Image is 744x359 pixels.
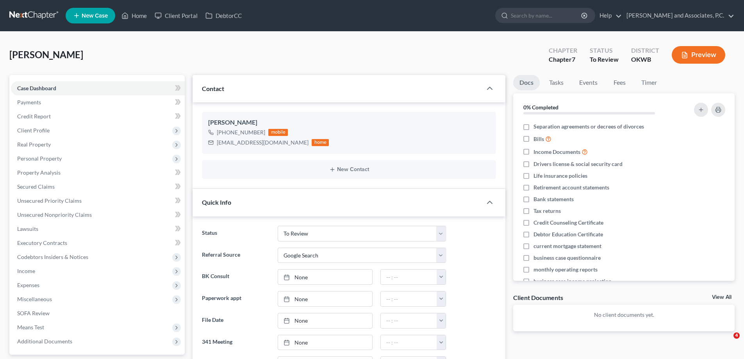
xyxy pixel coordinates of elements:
[202,198,231,206] span: Quick Info
[519,311,728,319] p: No client documents yet.
[198,313,273,329] label: File Date
[312,139,329,146] div: home
[17,127,50,134] span: Client Profile
[596,9,622,23] a: Help
[533,277,612,285] span: business case income projection
[533,242,601,250] span: current mortgage statement
[533,254,601,262] span: business case questionnaire
[511,8,582,23] input: Search by name...
[533,123,644,130] span: Separation agreements or decrees of divorces
[11,236,185,250] a: Executory Contracts
[17,225,38,232] span: Lawsuits
[381,335,437,350] input: -- : --
[533,266,598,273] span: monthly operating reports
[17,183,55,190] span: Secured Claims
[202,85,224,92] span: Contact
[17,85,56,91] span: Case Dashboard
[533,219,603,227] span: Credit Counseling Certificate
[672,46,725,64] button: Preview
[217,129,265,136] div: [PHONE_NUMBER]
[543,75,570,90] a: Tasks
[278,313,372,328] a: None
[11,166,185,180] a: Property Analysis
[11,306,185,320] a: SOFA Review
[533,135,544,143] span: Bills
[17,169,61,176] span: Property Analysis
[198,291,273,307] label: Paperwork appt
[533,148,580,156] span: Income Documents
[17,268,35,274] span: Income
[533,230,603,238] span: Debtor Education Certificate
[268,129,288,136] div: mobile
[17,211,92,218] span: Unsecured Nonpriority Claims
[381,270,437,284] input: -- : --
[712,295,732,300] a: View All
[208,118,490,127] div: [PERSON_NAME]
[631,55,659,64] div: OKWB
[11,222,185,236] a: Lawsuits
[513,293,563,302] div: Client Documents
[17,113,51,120] span: Credit Report
[278,335,372,350] a: None
[533,184,609,191] span: Retirement account statements
[202,9,246,23] a: DebtorCC
[17,296,52,302] span: Miscellaneous
[278,270,372,284] a: None
[590,46,619,55] div: Status
[17,338,72,345] span: Additional Documents
[513,75,540,90] a: Docs
[17,310,50,316] span: SOFA Review
[533,207,561,215] span: Tax returns
[9,49,83,60] span: [PERSON_NAME]
[631,46,659,55] div: District
[17,197,82,204] span: Unsecured Priority Claims
[198,269,273,285] label: BK Consult
[151,9,202,23] a: Client Portal
[635,75,663,90] a: Timer
[717,332,736,351] iframe: Intercom live chat
[11,208,185,222] a: Unsecured Nonpriority Claims
[381,291,437,306] input: -- : --
[590,55,619,64] div: To Review
[198,226,273,241] label: Status
[208,166,490,173] button: New Contact
[623,9,734,23] a: [PERSON_NAME] and Associates, P.C.
[17,324,44,330] span: Means Test
[82,13,108,19] span: New Case
[17,155,62,162] span: Personal Property
[533,160,623,168] span: Drivers license & social security card
[549,46,577,55] div: Chapter
[11,81,185,95] a: Case Dashboard
[198,248,273,263] label: Referral Source
[118,9,151,23] a: Home
[17,282,39,288] span: Expenses
[11,109,185,123] a: Credit Report
[573,75,604,90] a: Events
[278,291,372,306] a: None
[17,141,51,148] span: Real Property
[11,194,185,208] a: Unsecured Priority Claims
[11,95,185,109] a: Payments
[11,180,185,194] a: Secured Claims
[17,99,41,105] span: Payments
[198,335,273,350] label: 341 Meeting
[17,239,67,246] span: Executory Contracts
[381,313,437,328] input: -- : --
[17,254,88,260] span: Codebtors Insiders & Notices
[549,55,577,64] div: Chapter
[523,104,558,111] strong: 0% Completed
[607,75,632,90] a: Fees
[533,172,587,180] span: Life insurance policies
[572,55,575,63] span: 7
[217,139,309,146] div: [EMAIL_ADDRESS][DOMAIN_NAME]
[533,195,574,203] span: Bank statements
[733,332,740,339] span: 4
